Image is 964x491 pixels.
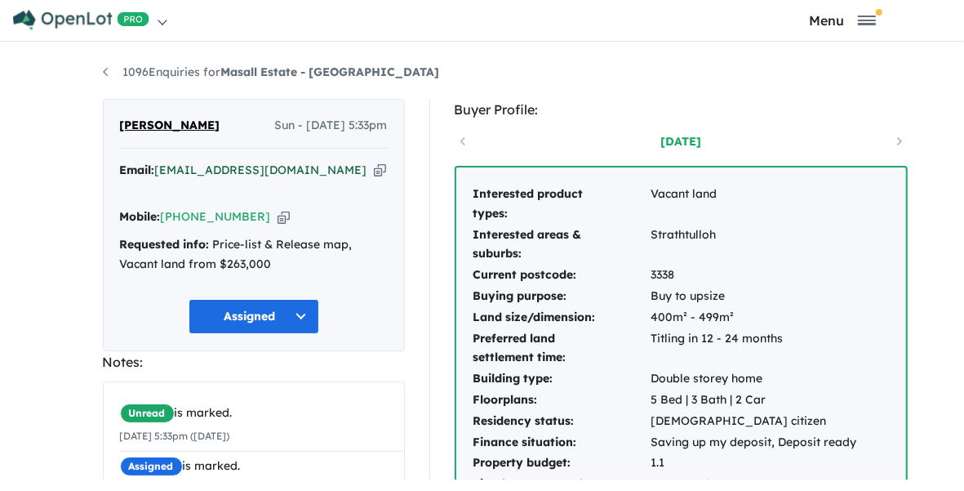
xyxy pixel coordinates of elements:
[120,237,210,252] strong: Requested info:
[473,328,651,369] td: Preferred land settlement time:
[120,235,388,275] div: Price-list & Release map, Vacant land from $263,000
[473,184,651,225] td: Interested product types:
[473,411,651,432] td: Residency status:
[651,286,858,307] td: Buy to upsize
[155,163,367,177] a: [EMAIL_ADDRESS][DOMAIN_NAME]
[120,457,183,476] span: Assigned
[455,99,908,121] div: Buyer Profile:
[651,307,858,328] td: 400m² - 499m²
[651,328,858,369] td: Titling in 12 - 24 months
[278,208,290,225] button: Copy
[120,404,175,423] span: Unread
[651,453,858,474] td: 1.1
[103,65,440,79] a: 1096Enquiries forMasall Estate - [GEOGRAPHIC_DATA]
[120,430,230,442] small: [DATE] 5:33pm ([DATE])
[473,225,651,266] td: Interested areas & suburbs:
[120,404,403,423] div: is marked.
[473,265,651,286] td: Current postcode:
[13,10,149,30] img: Openlot PRO Logo White
[651,390,858,411] td: 5 Bed | 3 Bath | 2 Car
[473,368,651,390] td: Building type:
[725,12,960,28] button: Toggle navigation
[651,184,858,225] td: Vacant land
[651,368,858,390] td: Double storey home
[651,411,858,432] td: [DEMOGRAPHIC_DATA] citizen
[651,432,858,453] td: Saving up my deposit, Deposit ready
[120,457,403,476] div: is marked.
[103,351,405,373] div: Notes:
[161,209,271,224] a: [PHONE_NUMBER]
[473,453,651,474] td: Property budget:
[103,63,862,83] nav: breadcrumb
[473,390,651,411] td: Floorplans:
[120,209,161,224] strong: Mobile:
[221,65,440,79] strong: Masall Estate - [GEOGRAPHIC_DATA]
[473,307,651,328] td: Land size/dimension:
[120,116,220,136] span: [PERSON_NAME]
[374,162,386,179] button: Copy
[189,299,319,334] button: Assigned
[611,133,750,150] a: [DATE]
[120,163,155,177] strong: Email:
[473,286,651,307] td: Buying purpose:
[473,432,651,453] td: Finance situation:
[651,225,858,266] td: Strathtulloh
[651,265,858,286] td: 3338
[275,116,388,136] span: Sun - [DATE] 5:33pm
